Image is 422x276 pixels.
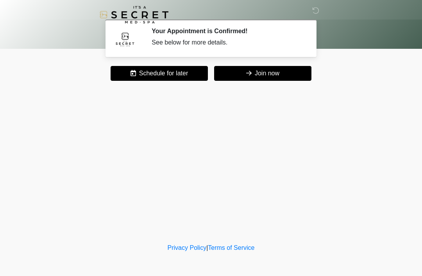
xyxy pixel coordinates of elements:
div: See below for more details. [152,38,303,47]
img: It's A Secret Med Spa Logo [100,6,168,23]
img: Agent Avatar [113,27,137,51]
h2: Your Appointment is Confirmed! [152,27,303,35]
a: Privacy Policy [168,244,207,251]
a: Terms of Service [208,244,254,251]
button: Join now [214,66,311,81]
a: | [206,244,208,251]
button: Schedule for later [111,66,208,81]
